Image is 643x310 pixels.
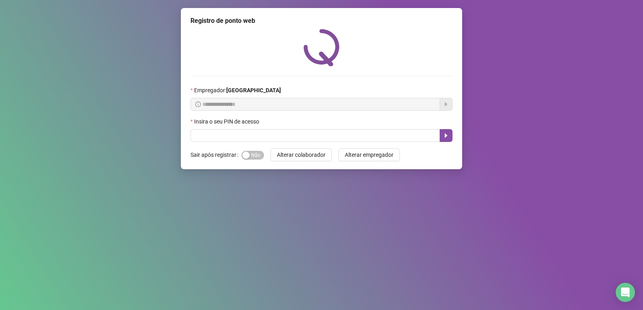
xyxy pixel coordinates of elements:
[345,150,393,159] span: Alterar empregador
[190,16,453,26] div: Registro de ponto web
[616,283,635,302] div: Open Intercom Messenger
[190,148,242,161] label: Sair após registrar
[190,117,264,126] label: Insira o seu PIN de acesso
[443,132,449,139] span: caret-right
[270,148,332,161] button: Alterar colaborador
[338,148,400,161] button: Alterar empregador
[277,150,326,159] span: Alterar colaborador
[195,101,201,107] span: info-circle
[226,87,281,93] strong: [GEOGRAPHIC_DATA]
[303,29,340,66] img: QRPoint
[194,86,281,95] span: Empregador :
